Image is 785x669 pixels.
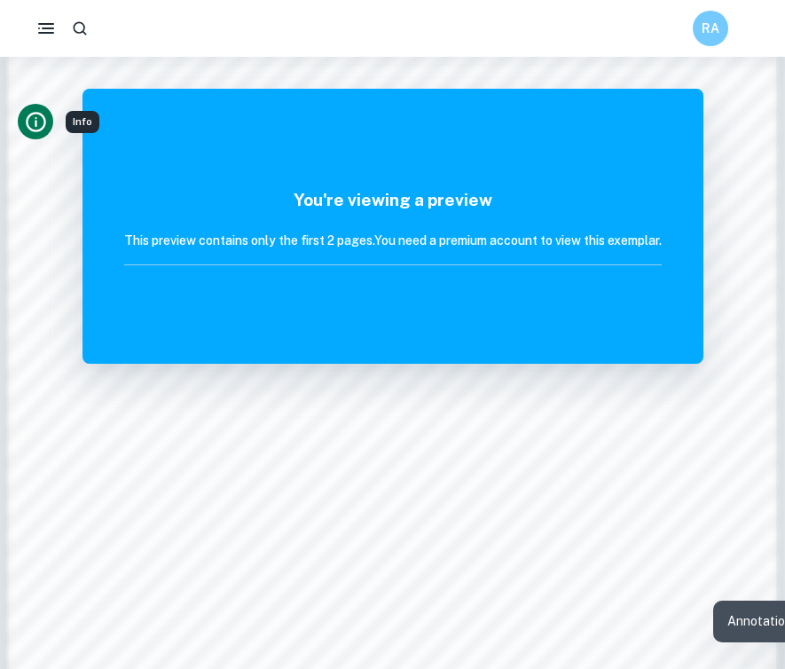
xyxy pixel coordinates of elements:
button: Info [18,104,53,139]
h6: RA [701,19,721,38]
button: RA [693,11,728,46]
h6: This preview contains only the first 2 pages. You need a premium account to view this exemplar. [124,231,662,250]
h5: You're viewing a preview [124,187,662,213]
div: Info [66,111,99,133]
